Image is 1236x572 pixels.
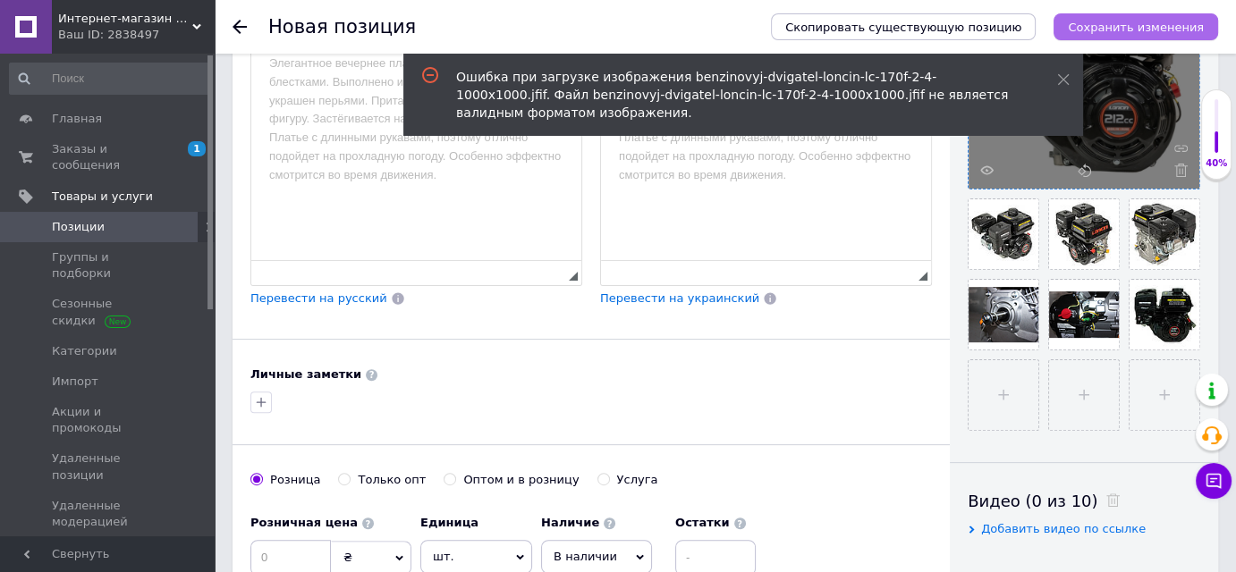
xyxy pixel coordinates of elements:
[554,550,617,563] span: В наличии
[52,219,105,235] span: Позиции
[188,141,206,156] span: 1
[968,492,1097,510] span: Видео (0 из 10)
[250,291,387,305] span: Перевести на русский
[557,266,569,283] div: Подсчет символов
[981,522,1146,535] span: Добавить видео по ссылке
[1202,157,1231,170] div: 40%
[1201,89,1232,180] div: 40% Качество заполнения
[420,516,478,529] b: Единица
[675,516,730,529] b: Остатки
[52,189,153,205] span: Товары и услуги
[268,16,416,38] h1: Новая позиция
[52,111,102,127] span: Главная
[456,68,1012,122] div: Ошибка при загрузке изображения benzinovyj-dvigatel-loncin-lc-170f-2-4-1000x1000.jfif. Файл benzi...
[541,516,599,529] b: Наличие
[600,291,759,305] span: Перевести на украинский
[250,367,361,381] b: Личные заметки
[52,498,165,530] span: Удаленные модерацией
[358,472,426,488] div: Только опт
[270,472,320,488] div: Розница
[771,13,1036,40] button: Скопировать существующую позицию
[907,266,919,283] div: Подсчет символов
[251,37,581,260] iframe: Визуальный текстовый редактор, CC0F01B3-4787-4544-A208-376608221B35
[601,37,931,260] iframe: Визуальный текстовый редактор, 67C33D08-C074-4CDB-B551-523BAA638372
[919,272,927,281] span: Перетащите для изменения размера
[1054,13,1218,40] button: Сохранить изменения
[58,11,192,27] span: Интернет-магазин Мастерсад
[617,472,658,488] div: Услуга
[52,249,165,282] span: Группы и подборки
[52,450,165,483] span: Удаленные позиции
[58,27,215,43] div: Ваш ID: 2838497
[463,472,579,488] div: Оптом и в розницу
[785,21,1021,34] span: Скопировать существующую позицию
[1068,21,1204,34] i: Сохранить изменения
[569,272,578,281] span: Перетащите для изменения размера
[250,516,358,529] b: Розничная цена
[9,63,211,95] input: Поиск
[1196,463,1232,499] button: Чат с покупателем
[52,343,117,359] span: Категории
[52,374,98,390] span: Импорт
[343,551,352,564] span: ₴
[52,141,165,173] span: Заказы и сообщения
[52,404,165,436] span: Акции и промокоды
[52,296,165,328] span: Сезонные скидки
[233,20,247,34] div: Вернуться назад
